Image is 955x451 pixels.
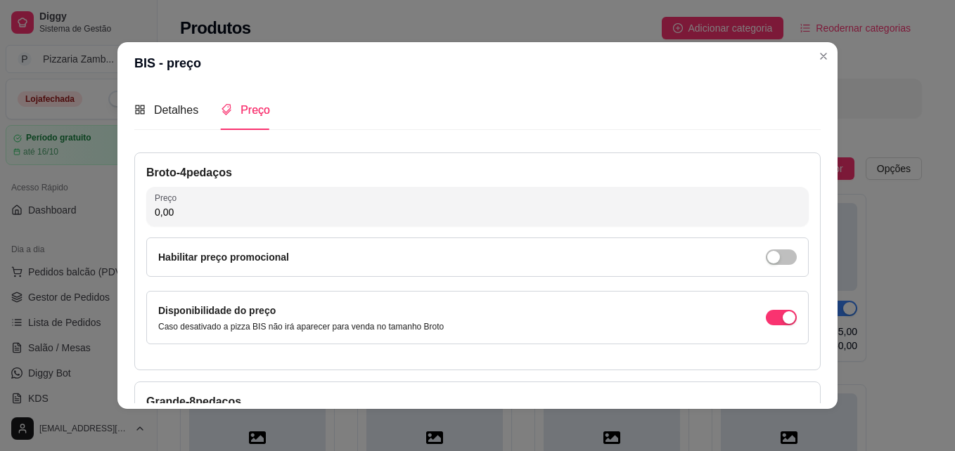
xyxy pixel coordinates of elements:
[812,45,835,67] button: Close
[154,104,198,116] span: Detalhes
[221,104,232,115] span: tags
[146,393,809,410] div: Grande - 8 pedaços
[117,42,838,84] header: BIS - preço
[158,305,276,316] label: Disponibilidade do preço
[158,251,289,263] label: Habilitar preço promocional
[146,164,809,181] div: Broto - 4 pedaços
[158,321,444,332] p: Caso desativado a pizza BIS não irá aparecer para venda no tamanho Broto
[134,104,146,115] span: appstore
[241,104,270,116] span: Preço
[155,192,181,204] label: Preço
[155,205,800,219] input: Preço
